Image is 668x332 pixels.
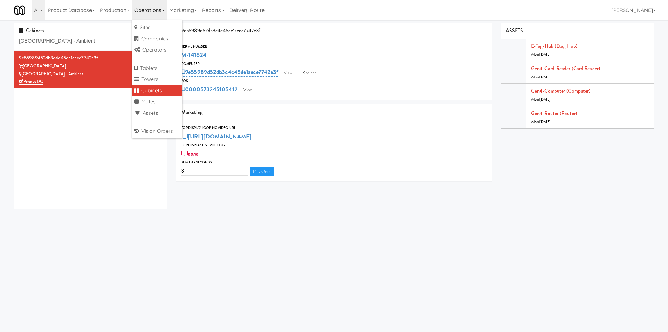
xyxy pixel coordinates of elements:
div: Computer [181,61,487,67]
div: [GEOGRAPHIC_DATA] [19,62,162,70]
span: Cabinets [19,27,44,34]
a: E-tag-hub (Etag Hub) [531,42,577,50]
a: [URL][DOMAIN_NAME] [181,132,252,141]
a: [GEOGRAPHIC_DATA] - Ambient [19,71,83,77]
span: Marketing [181,108,202,116]
a: Assets [132,108,182,119]
a: Vision Orders [132,126,182,137]
a: none [181,149,199,158]
a: 0000573245105412 [181,85,238,94]
a: Pennys DC [19,78,43,85]
div: Top Display Looping Video Url [181,125,487,131]
a: Sites [132,22,182,33]
div: 9e55989d52db3c4c45de1aece7742e3f [19,53,162,63]
a: View [240,85,255,95]
a: 9e55989d52db3c4c45de1aece7742e3f [181,68,278,77]
div: 9e55989d52db3c4c45de1aece7742e3f [176,23,492,39]
a: Cabinets [132,85,182,96]
span: [DATE] [540,52,551,57]
span: Added [531,97,551,102]
div: Play in X seconds [181,159,487,166]
a: Companies [132,33,182,45]
input: Search cabinets [19,35,162,47]
span: Added [531,120,551,124]
a: View [281,68,295,78]
img: Micromart [14,5,25,16]
span: [DATE] [540,97,551,102]
a: Balena [298,68,320,78]
a: Gen4-computer (Computer) [531,87,590,95]
a: Play Once [250,167,274,176]
a: M-141624 [181,51,206,59]
a: Gen4-router (Router) [531,110,577,117]
a: Towers [132,74,182,85]
div: Top Display Test Video Url [181,142,487,149]
span: Added [531,75,551,79]
a: Gen4-card-reader (Card Reader) [531,65,600,72]
div: Serial Number [181,44,487,50]
a: Operators [132,44,182,56]
span: Added [531,52,551,57]
a: Mates [132,96,182,108]
div: POS [181,78,487,84]
span: ASSETS [506,27,523,34]
span: [DATE] [540,120,551,124]
a: Tablets [132,63,182,74]
li: 9e55989d52db3c4c45de1aece7742e3f[GEOGRAPHIC_DATA] [GEOGRAPHIC_DATA] - AmbientPennys DC [14,51,167,88]
span: [DATE] [540,75,551,79]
